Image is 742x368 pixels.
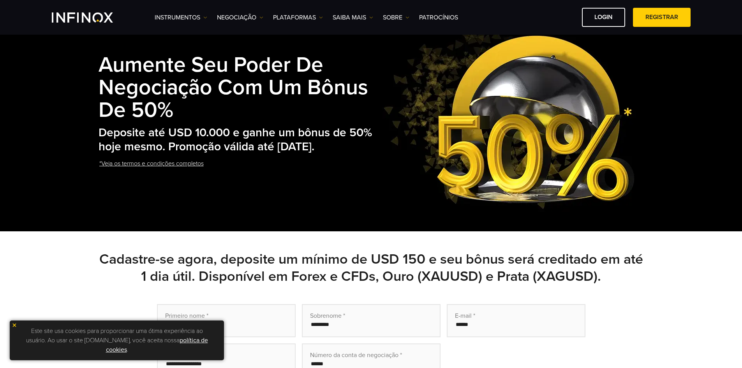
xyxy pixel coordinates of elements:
a: Patrocínios [419,13,458,22]
a: PLATAFORMAS [273,13,323,22]
a: INFINOX Logo [52,12,131,23]
img: yellow close icon [12,322,17,328]
a: Instrumentos [155,13,207,22]
h2: Deposite até USD 10.000 e ganhe um bônus de 50% hoje mesmo. Promoção válida até [DATE]. [99,126,376,154]
a: Login [582,8,625,27]
h2: Cadastre-se agora, deposite um mínimo de USD 150 e seu bônus será creditado em até 1 dia útil. Di... [99,251,644,285]
a: NEGOCIAÇÃO [217,13,263,22]
a: Registrar [633,8,691,27]
p: Este site usa cookies para proporcionar uma ótima experiência ao usuário. Ao usar o site [DOMAIN_... [14,324,220,356]
a: Saiba mais [333,13,373,22]
strong: Aumente seu poder de negociação com um bônus de 50% [99,52,368,123]
a: SOBRE [383,13,409,22]
a: *Veja os termos e condições completos [99,154,204,173]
